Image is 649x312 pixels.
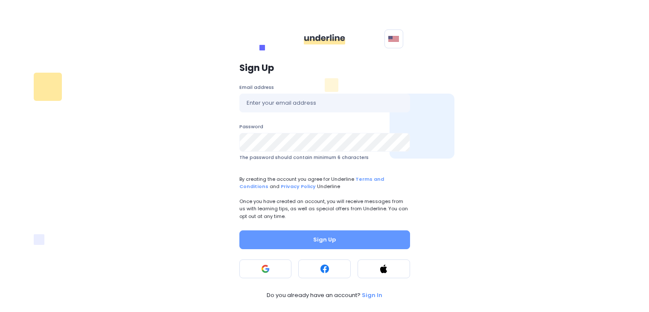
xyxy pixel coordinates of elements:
[239,198,410,220] p: Once you have created an account, you will receive messages from us with learning tips, as well a...
[239,176,384,190] a: Terms and Conditions
[304,34,345,44] img: ddgMu+Zv+CXDCfumCWfsmuPlDdRfDDxAd9LAAAAAAElFTkSuQmCC
[239,176,410,190] span: By creating the account you agree for Underline and Underline
[239,94,410,112] input: Enter your email address
[239,83,410,91] label: Email address
[239,123,410,131] label: Password
[388,35,399,42] img: svg+xml;base64,PHN2ZyB4bWxucz0iaHR0cDovL3d3dy53My5vcmcvMjAwMC9zdmciIHhtbG5zOnhsaW5rPSJodHRwOi8vd3...
[362,291,382,300] p: Sign In
[239,230,410,249] button: Sign Up
[239,291,410,300] a: Do you already have an account? Sign In
[239,154,369,161] span: The password should contain minimum 6 characters
[239,63,410,73] p: Sign Up
[267,291,362,300] span: Do you already have an account?
[281,183,316,190] a: Privacy Policy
